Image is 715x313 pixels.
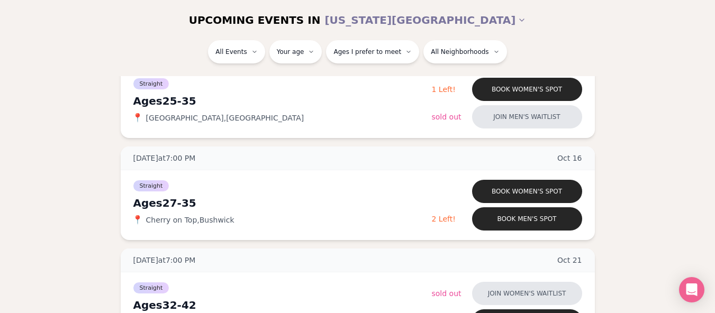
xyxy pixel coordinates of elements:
div: Ages 27-35 [133,196,432,210]
div: Open Intercom Messenger [679,277,704,302]
button: Join women's waitlist [472,282,582,305]
span: Sold Out [432,289,461,298]
span: Oct 21 [557,255,582,265]
span: 2 Left! [432,215,456,223]
span: 📍 [133,216,142,224]
span: Your age [277,48,304,56]
button: Book women's spot [472,180,582,203]
button: Your age [269,40,322,63]
button: Ages I prefer to meet [326,40,419,63]
span: [DATE] at 7:00 PM [133,153,196,163]
span: Oct 16 [557,153,582,163]
div: Ages 25-35 [133,94,432,108]
span: [GEOGRAPHIC_DATA] , [GEOGRAPHIC_DATA] [146,113,304,123]
span: 📍 [133,114,142,122]
button: Book men's spot [472,207,582,231]
button: Book women's spot [472,78,582,101]
div: Ages 32-42 [133,298,432,312]
span: Straight [133,282,169,293]
button: All Events [208,40,265,63]
span: UPCOMING EVENTS IN [189,13,321,27]
span: All Neighborhoods [431,48,488,56]
span: Straight [133,78,169,89]
span: All Events [215,48,247,56]
span: Cherry on Top , Bushwick [146,215,234,225]
button: Join men's waitlist [472,105,582,128]
span: Straight [133,180,169,191]
span: Ages I prefer to meet [333,48,401,56]
button: [US_STATE][GEOGRAPHIC_DATA] [324,8,526,32]
span: [DATE] at 7:00 PM [133,255,196,265]
button: All Neighborhoods [423,40,506,63]
span: Sold Out [432,113,461,121]
span: 1 Left! [432,85,456,94]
